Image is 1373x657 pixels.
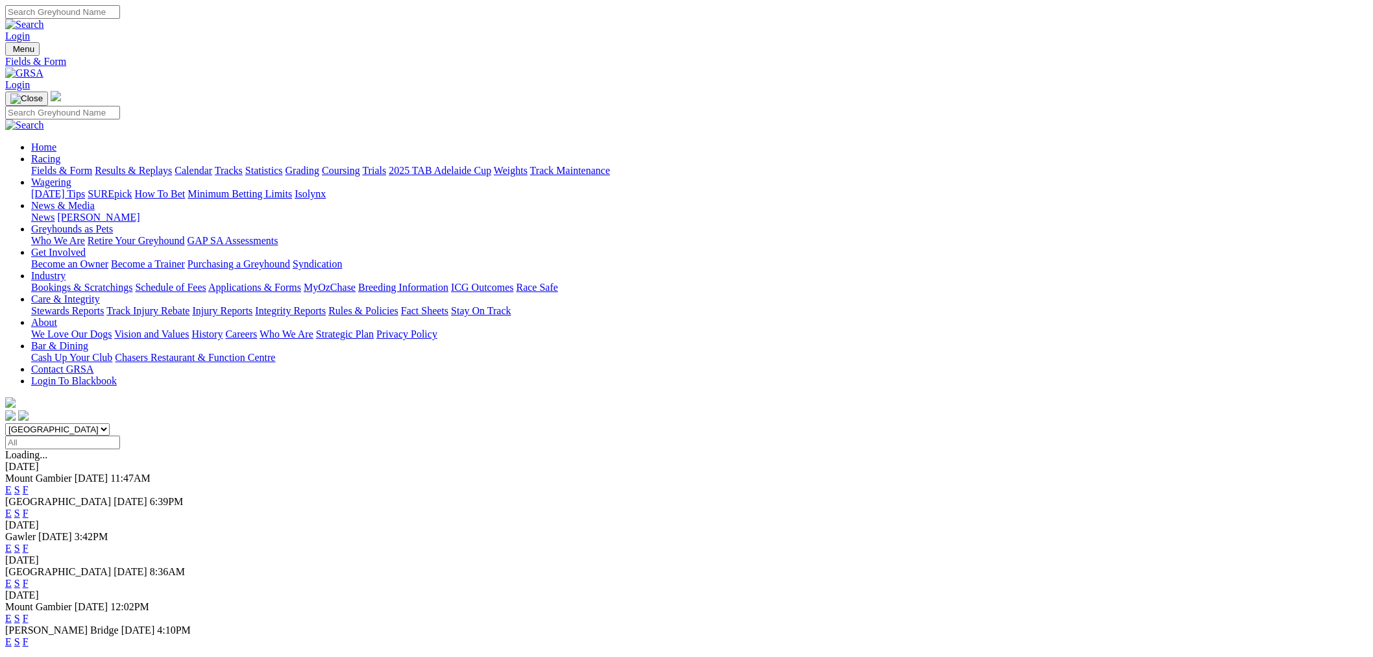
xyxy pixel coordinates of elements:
[5,42,40,56] button: Toggle navigation
[516,282,557,293] a: Race Safe
[14,484,20,495] a: S
[23,484,29,495] a: F
[31,188,1368,200] div: Wagering
[31,177,71,188] a: Wagering
[5,636,12,647] a: E
[5,56,1368,68] a: Fields & Form
[31,270,66,281] a: Industry
[5,119,44,131] img: Search
[5,31,30,42] a: Login
[106,305,189,316] a: Track Injury Rebate
[295,188,326,199] a: Isolynx
[5,410,16,421] img: facebook.svg
[31,200,95,211] a: News & Media
[5,19,44,31] img: Search
[31,235,85,246] a: Who We Are
[10,93,43,104] img: Close
[31,212,55,223] a: News
[192,305,252,316] a: Injury Reports
[23,636,29,647] a: F
[31,235,1368,247] div: Greyhounds as Pets
[121,625,155,636] span: [DATE]
[31,142,56,153] a: Home
[31,375,117,386] a: Login To Blackbook
[5,601,72,612] span: Mount Gambier
[5,543,12,554] a: E
[31,305,104,316] a: Stewards Reports
[225,328,257,340] a: Careers
[322,165,360,176] a: Coursing
[14,613,20,624] a: S
[5,613,12,624] a: E
[31,317,57,328] a: About
[31,153,60,164] a: Racing
[18,410,29,421] img: twitter.svg
[38,531,72,542] span: [DATE]
[5,106,120,119] input: Search
[110,473,151,484] span: 11:47AM
[14,578,20,589] a: S
[188,188,292,199] a: Minimum Betting Limits
[114,328,189,340] a: Vision and Values
[5,449,47,460] span: Loading...
[150,566,185,577] span: 8:36AM
[57,212,140,223] a: [PERSON_NAME]
[31,328,1368,340] div: About
[14,508,20,519] a: S
[157,625,191,636] span: 4:10PM
[114,566,147,577] span: [DATE]
[5,5,120,19] input: Search
[5,578,12,589] a: E
[111,258,185,269] a: Become a Trainer
[328,305,398,316] a: Rules & Policies
[31,165,1368,177] div: Racing
[31,212,1368,223] div: News & Media
[255,305,326,316] a: Integrity Reports
[31,293,100,304] a: Care & Integrity
[5,566,111,577] span: [GEOGRAPHIC_DATA]
[5,625,119,636] span: [PERSON_NAME] Bridge
[31,223,113,234] a: Greyhounds as Pets
[175,165,212,176] a: Calendar
[31,165,92,176] a: Fields & Form
[31,352,112,363] a: Cash Up Your Club
[31,258,1368,270] div: Get Involved
[5,397,16,408] img: logo-grsa-white.png
[114,496,147,507] span: [DATE]
[286,165,319,176] a: Grading
[31,352,1368,364] div: Bar & Dining
[304,282,356,293] a: MyOzChase
[31,247,86,258] a: Get Involved
[260,328,313,340] a: Who We Are
[14,636,20,647] a: S
[188,258,290,269] a: Purchasing a Greyhound
[88,235,185,246] a: Retire Your Greyhound
[23,508,29,519] a: F
[389,165,491,176] a: 2025 TAB Adelaide Cup
[95,165,172,176] a: Results & Replays
[5,92,48,106] button: Toggle navigation
[316,328,374,340] a: Strategic Plan
[31,340,88,351] a: Bar & Dining
[5,531,36,542] span: Gawler
[75,473,108,484] span: [DATE]
[23,578,29,589] a: F
[530,165,610,176] a: Track Maintenance
[245,165,283,176] a: Statistics
[5,461,1368,473] div: [DATE]
[494,165,528,176] a: Weights
[5,519,1368,531] div: [DATE]
[293,258,342,269] a: Syndication
[31,328,112,340] a: We Love Our Dogs
[5,554,1368,566] div: [DATE]
[75,601,108,612] span: [DATE]
[14,543,20,554] a: S
[188,235,278,246] a: GAP SA Assessments
[31,188,85,199] a: [DATE] Tips
[75,531,108,542] span: 3:42PM
[5,589,1368,601] div: [DATE]
[135,188,186,199] a: How To Bet
[31,258,108,269] a: Become an Owner
[31,305,1368,317] div: Care & Integrity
